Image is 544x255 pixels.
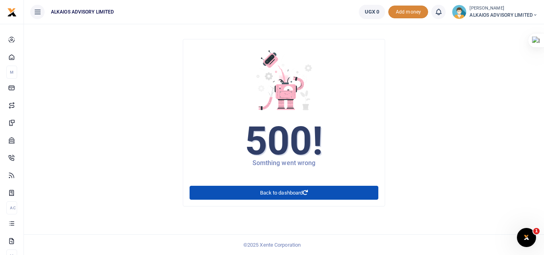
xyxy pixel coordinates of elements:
span: Add money [388,6,428,19]
small: [PERSON_NAME] [470,5,538,12]
img: 0 [250,46,318,113]
li: Ac [6,201,17,214]
span: ALKAIOS ADVISORY LIMITED [48,8,117,16]
h5: Somthing went wrong [190,159,378,167]
img: profile-user [452,5,466,19]
span: UGX 0 [365,8,380,16]
span: ALKAIOS ADVISORY LIMITED [470,12,538,19]
li: Toup your wallet [388,6,428,19]
a: profile-user [PERSON_NAME] ALKAIOS ADVISORY LIMITED [452,5,538,19]
iframe: Intercom live chat [517,228,536,247]
span: 1 [533,228,540,234]
li: M [6,66,17,79]
a: logo-small logo-large logo-large [7,9,17,15]
a: Add money [388,8,428,14]
a: UGX 0 [359,5,385,19]
li: Wallet ballance [356,5,389,19]
img: logo-small [7,8,17,17]
a: Back to dashboard [190,186,378,199]
h1: 500! [190,132,378,150]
